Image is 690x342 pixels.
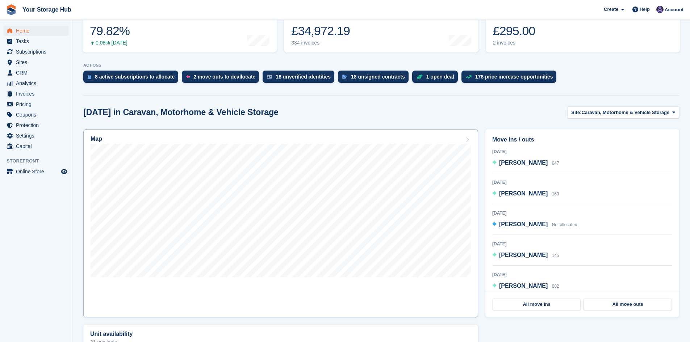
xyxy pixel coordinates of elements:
div: [DATE] [492,179,672,186]
div: 79.82% [90,24,130,38]
span: Create [604,6,618,13]
a: menu [4,120,68,130]
span: [PERSON_NAME] [499,160,548,166]
img: verify_identity-adf6edd0f0f0b5bbfe63781bf79b02c33cf7c696d77639b501bdc392416b5a36.svg [267,75,272,79]
a: menu [4,68,68,78]
span: 047 [552,161,559,166]
span: Help [640,6,650,13]
div: 2 move outs to deallocate [193,74,255,80]
span: CRM [16,68,59,78]
span: Not allocated [552,222,577,227]
a: [PERSON_NAME] Not allocated [492,220,577,229]
span: Protection [16,120,59,130]
a: Month-to-date sales £34,972.19 334 invoices [284,7,478,52]
div: 8 active subscriptions to allocate [95,74,175,80]
a: menu [4,57,68,67]
div: 334 invoices [291,40,350,46]
span: Account [665,6,683,13]
a: menu [4,26,68,36]
a: [PERSON_NAME] 002 [492,282,559,291]
a: 2 move outs to deallocate [182,71,263,86]
div: £295.00 [493,24,543,38]
a: menu [4,47,68,57]
a: 1 open deal [412,71,461,86]
div: 178 price increase opportunities [475,74,553,80]
a: 178 price increase opportunities [461,71,560,86]
a: menu [4,78,68,88]
span: Settings [16,131,59,141]
a: menu [4,141,68,151]
a: menu [4,89,68,99]
span: Analytics [16,78,59,88]
a: Your Storage Hub [20,4,74,16]
span: Online Store [16,166,59,177]
img: stora-icon-8386f47178a22dfd0bd8f6a31ec36ba5ce8667c1dd55bd0f319d3a0aa187defe.svg [6,4,17,15]
a: All move ins [493,299,581,310]
span: Sites [16,57,59,67]
a: 8 active subscriptions to allocate [83,71,182,86]
span: Tasks [16,36,59,46]
h2: [DATE] in Caravan, Motorhome & Vehicle Storage [83,107,279,117]
a: Map [83,129,478,317]
div: 18 unverified identities [276,74,331,80]
a: [PERSON_NAME] 145 [492,251,559,260]
img: deal-1b604bf984904fb50ccaf53a9ad4b4a5d6e5aea283cecdc64d6e3604feb123c2.svg [417,74,423,79]
a: Preview store [60,167,68,176]
span: [PERSON_NAME] [499,283,548,289]
img: contract_signature_icon-13c848040528278c33f63329250d36e43548de30e8caae1d1a13099fd9432cc5.svg [342,75,347,79]
h2: Move ins / outs [492,135,672,144]
img: price_increase_opportunities-93ffe204e8149a01c8c9dc8f82e8f89637d9d84a8eef4429ea346261dce0b2c0.svg [466,75,472,79]
img: Liam Beddard [656,6,664,13]
a: menu [4,166,68,177]
span: 163 [552,191,559,197]
button: Site: Caravan, Motorhome & Vehicle Storage [567,106,679,118]
div: 18 unsigned contracts [351,74,405,80]
div: 2 invoices [493,40,543,46]
a: menu [4,36,68,46]
div: [DATE] [492,210,672,216]
span: Storefront [7,157,72,165]
a: 18 unsigned contracts [338,71,412,86]
img: move_outs_to_deallocate_icon-f764333ba52eb49d3ac5e1228854f67142a1ed5810a6f6cc68b1a99e826820c5.svg [186,75,190,79]
span: Coupons [16,110,59,120]
h2: Unit availability [90,331,133,337]
a: Occupancy 79.82% 0.08% [DATE] [83,7,277,52]
a: 18 unverified identities [263,71,338,86]
span: Invoices [16,89,59,99]
span: 002 [552,284,559,289]
div: [DATE] [492,148,672,155]
img: active_subscription_to_allocate_icon-d502201f5373d7db506a760aba3b589e785aa758c864c3986d89f69b8ff3... [88,75,91,79]
span: Home [16,26,59,36]
div: 1 open deal [426,74,454,80]
div: £34,972.19 [291,24,350,38]
span: [PERSON_NAME] [499,221,548,227]
a: Awaiting payment £295.00 2 invoices [486,7,680,52]
span: Subscriptions [16,47,59,57]
a: [PERSON_NAME] 047 [492,159,559,168]
div: 0.08% [DATE] [90,40,130,46]
span: [PERSON_NAME] [499,190,548,197]
a: menu [4,131,68,141]
span: Capital [16,141,59,151]
p: ACTIONS [83,63,679,68]
span: [PERSON_NAME] [499,252,548,258]
h2: Map [91,136,102,142]
a: [PERSON_NAME] 163 [492,189,559,199]
a: menu [4,99,68,109]
a: menu [4,110,68,120]
div: [DATE] [492,241,672,247]
span: Caravan, Motorhome & Vehicle Storage [582,109,670,116]
span: Site: [571,109,581,116]
span: 145 [552,253,559,258]
a: All move outs [584,299,672,310]
span: Pricing [16,99,59,109]
div: [DATE] [492,271,672,278]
